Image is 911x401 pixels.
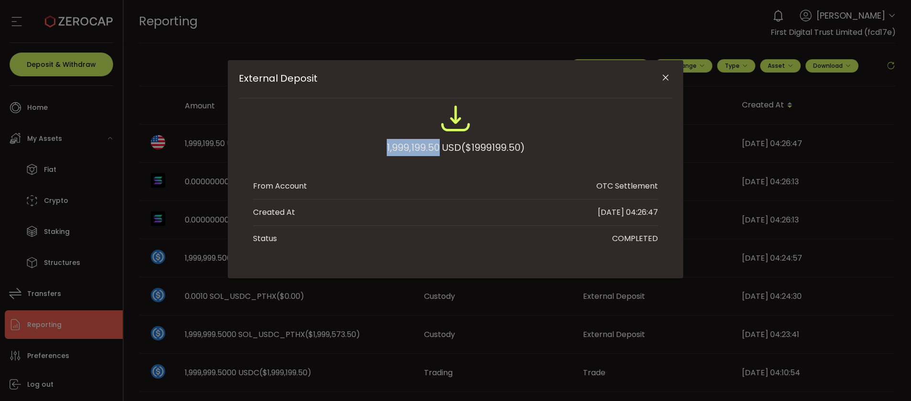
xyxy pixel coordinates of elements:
div: 1,999,199.50 USD [387,139,525,156]
span: ($1999199.50) [461,139,525,156]
div: From Account [253,180,307,192]
button: Close [657,70,674,86]
span: External Deposit [239,73,629,84]
iframe: Chat Widget [863,355,911,401]
div: COMPLETED [612,233,658,244]
div: [DATE] 04:26:47 [598,207,658,218]
div: Created At [253,207,295,218]
div: Status [253,233,277,244]
div: External Deposit [228,60,683,278]
div: OTC Settlement [596,180,658,192]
